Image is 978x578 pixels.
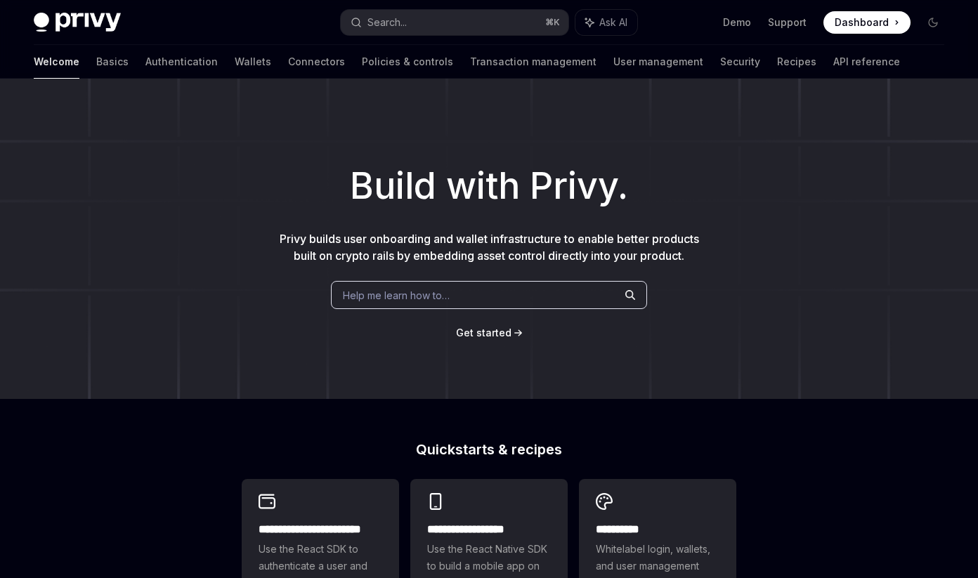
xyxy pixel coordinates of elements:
[833,45,900,79] a: API reference
[367,14,407,31] div: Search...
[96,45,129,79] a: Basics
[768,15,807,29] a: Support
[235,45,271,79] a: Wallets
[341,10,568,35] button: Search...⌘K
[362,45,453,79] a: Policies & controls
[599,15,627,29] span: Ask AI
[343,288,450,303] span: Help me learn how to…
[22,159,956,214] h1: Build with Privy.
[545,17,560,28] span: ⌘ K
[777,45,816,79] a: Recipes
[456,327,511,339] span: Get started
[34,13,121,32] img: dark logo
[835,15,889,29] span: Dashboard
[823,11,911,34] a: Dashboard
[922,11,944,34] button: Toggle dark mode
[613,45,703,79] a: User management
[34,45,79,79] a: Welcome
[280,232,699,263] span: Privy builds user onboarding and wallet infrastructure to enable better products built on crypto ...
[145,45,218,79] a: Authentication
[470,45,596,79] a: Transaction management
[723,15,751,29] a: Demo
[720,45,760,79] a: Security
[242,442,736,457] h2: Quickstarts & recipes
[288,45,345,79] a: Connectors
[575,10,637,35] button: Ask AI
[456,326,511,340] a: Get started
